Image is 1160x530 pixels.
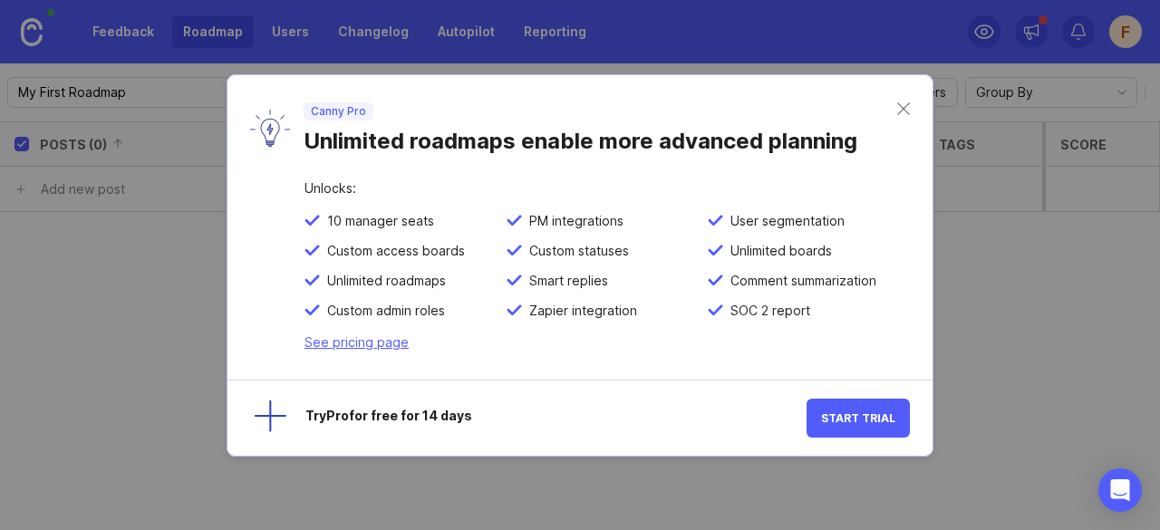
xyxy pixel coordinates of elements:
span: Unlimited boards [723,243,832,259]
span: Custom access boards [320,243,465,259]
span: Comment summarization [723,273,876,289]
div: Try Pro for free for 14 days [305,410,807,427]
div: Open Intercom Messenger [1098,468,1142,512]
span: Custom statuses [522,243,629,259]
span: Smart replies [522,273,608,289]
span: User segmentation [723,213,845,229]
div: Unlocks: [304,182,910,213]
p: Canny Pro [311,104,366,119]
span: 10 manager seats [320,213,434,229]
span: PM integrations [522,213,623,229]
div: Unlimited roadmaps enable more advanced planning [304,120,897,155]
span: Start Trial [821,411,895,425]
span: Unlimited roadmaps [320,273,446,289]
span: SOC 2 report [723,303,810,319]
span: Zapier integration [522,303,637,319]
a: See pricing page [304,334,409,350]
img: lyW0TRAiArAAAAAASUVORK5CYII= [250,110,290,147]
button: Start Trial [807,399,910,438]
span: Custom admin roles [320,303,445,319]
